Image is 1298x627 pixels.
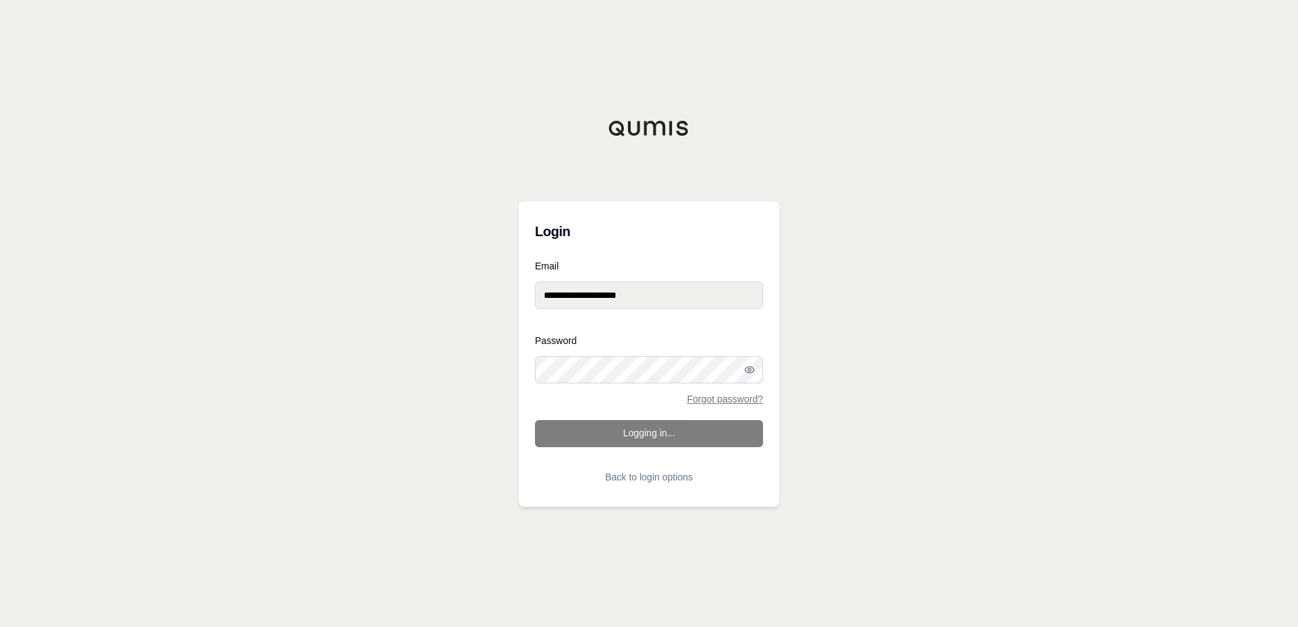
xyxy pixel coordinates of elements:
h3: Login [535,218,763,245]
img: Qumis [608,120,690,136]
label: Email [535,261,763,271]
a: Forgot password? [687,394,763,404]
label: Password [535,336,763,345]
button: Back to login options [535,463,763,491]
